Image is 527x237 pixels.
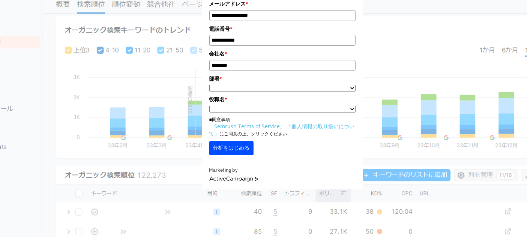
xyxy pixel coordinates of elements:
[209,166,356,174] div: Marketing by
[209,49,356,58] label: 会社名
[209,25,356,33] label: 電話番号
[209,141,254,155] button: 分析をはじめる
[209,116,356,137] p: ■同意事項 にご同意の上、クリックください
[209,95,356,103] label: 役職名
[209,123,285,130] a: 「Semrush Terms of Service」
[209,75,356,83] label: 部署
[209,123,355,137] a: 「個人情報の取り扱いについて」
